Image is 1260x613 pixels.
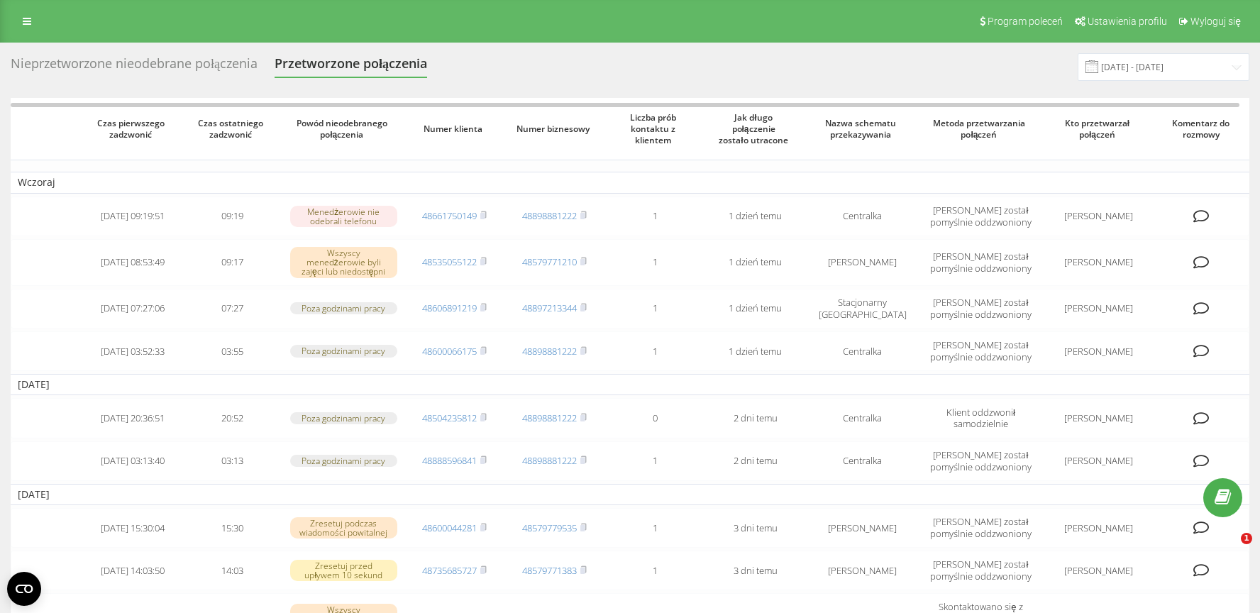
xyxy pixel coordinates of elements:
div: Poza godzinami pracy [290,455,397,467]
td: [DATE] [11,484,1249,505]
button: Open CMP widget [7,572,41,606]
div: Poza godzinami pracy [290,345,397,357]
td: Centralka [805,441,919,481]
td: 15:30 [182,508,282,548]
td: Wczoraj [11,172,1249,193]
a: 48579771210 [522,255,577,268]
td: 03:13 [182,441,282,481]
div: Przetworzone połączenia [275,56,427,78]
td: Centralka [805,331,919,371]
td: 1 [605,508,705,548]
td: [PERSON_NAME] został pomyślnie oddzwoniony [920,551,1042,590]
td: [DATE] 08:53:49 [82,239,182,286]
a: 48735685727 [422,564,477,577]
span: Kto przetwarzał połączeń [1054,118,1144,140]
td: 09:17 [182,239,282,286]
td: 1 [605,239,705,286]
iframe: Intercom live chat [1212,533,1246,567]
td: 07:27 [182,289,282,328]
td: Centralka [805,398,919,438]
td: [PERSON_NAME] został pomyślnie oddzwoniony [920,441,1042,481]
td: [PERSON_NAME] [805,508,919,548]
td: 3 dni temu [705,551,805,590]
a: 48898881222 [522,454,577,467]
div: Nieprzetworzone nieodebrane połączenia [11,56,258,78]
td: 20:52 [182,398,282,438]
td: 1 dzień temu [705,289,805,328]
td: [PERSON_NAME] został pomyślnie oddzwoniony [920,508,1042,548]
span: Wyloguj się [1190,16,1241,27]
div: Zresetuj podczas wiadomości powitalnej [290,517,397,539]
td: [PERSON_NAME] [1041,508,1156,548]
a: 48898881222 [522,209,577,222]
span: Numer biznesowy [516,123,593,135]
a: 48579779535 [522,521,577,534]
span: Czas pierwszego zadzwonić [94,118,171,140]
a: 48888596841 [422,454,477,467]
td: [PERSON_NAME] [1041,331,1156,371]
td: [DATE] 07:27:06 [82,289,182,328]
td: Centralka [805,197,919,236]
a: 48661750149 [422,209,477,222]
td: [PERSON_NAME] został pomyślnie oddzwoniony [920,331,1042,371]
td: 1 dzień temu [705,197,805,236]
td: [DATE] 09:19:51 [82,197,182,236]
span: 1 [1241,533,1252,544]
a: 48898881222 [522,412,577,424]
td: [DATE] [11,374,1249,395]
td: [DATE] 14:03:50 [82,551,182,590]
a: 48898881222 [522,345,577,358]
div: Poza godzinami pracy [290,302,397,314]
a: 48600066175 [422,345,477,358]
td: [PERSON_NAME] [1041,239,1156,286]
span: Ustawienia profilu [1088,16,1167,27]
span: Powód nieodebranego połączenia [295,118,392,140]
td: 1 [605,197,705,236]
a: 48579771383 [522,564,577,577]
td: [PERSON_NAME] został pomyślnie oddzwoniony [920,197,1042,236]
a: 48897213344 [522,302,577,314]
td: 3 dni temu [705,508,805,548]
span: Numer klienta [416,123,493,135]
a: 48606891219 [422,302,477,314]
td: [PERSON_NAME] [805,551,919,590]
td: 1 dzień temu [705,239,805,286]
td: [PERSON_NAME] [1041,197,1156,236]
td: [PERSON_NAME] [1041,398,1156,438]
td: 03:55 [182,331,282,371]
td: 1 [605,289,705,328]
span: Program poleceń [988,16,1063,27]
div: Poza godzinami pracy [290,412,397,424]
td: [DATE] 15:30:04 [82,508,182,548]
td: Stacjonarny [GEOGRAPHIC_DATA] [805,289,919,328]
td: Klient oddzwonił samodzielnie [920,398,1042,438]
td: 1 [605,441,705,481]
td: [PERSON_NAME] został pomyślnie oddzwoniony [920,289,1042,328]
span: Metoda przetwarzania połączeń [932,118,1029,140]
a: 48504235812 [422,412,477,424]
td: 1 [605,551,705,590]
td: 2 dni temu [705,398,805,438]
div: Zresetuj przed upływem 10 sekund [290,560,397,581]
td: [PERSON_NAME] [1041,551,1156,590]
td: 1 [605,331,705,371]
td: 0 [605,398,705,438]
span: Czas ostatniego zadzwonić [194,118,271,140]
td: 09:19 [182,197,282,236]
td: 14:03 [182,551,282,590]
td: 2 dni temu [705,441,805,481]
span: Liczba prób kontaktu z klientem [617,112,694,145]
td: [PERSON_NAME] [805,239,919,286]
td: [DATE] 20:36:51 [82,398,182,438]
a: 48600044281 [422,521,477,534]
td: [PERSON_NAME] [1041,289,1156,328]
td: [DATE] 03:52:33 [82,331,182,371]
td: [PERSON_NAME] [1041,441,1156,481]
a: 48535055122 [422,255,477,268]
div: Menedżerowie nie odebrali telefonu [290,206,397,227]
td: [PERSON_NAME] został pomyślnie oddzwoniony [920,239,1042,286]
td: [DATE] 03:13:40 [82,441,182,481]
td: 1 dzień temu [705,331,805,371]
span: Nazwa schematu przekazywania [817,118,907,140]
div: Wszyscy menedżerowie byli zajęci lub niedostępni [290,247,397,278]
